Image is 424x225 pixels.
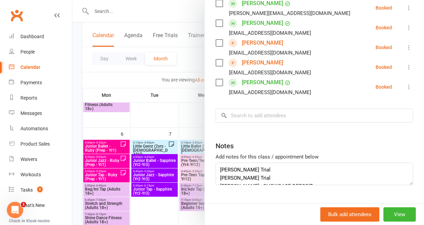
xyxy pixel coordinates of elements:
[229,29,311,37] div: [EMAIL_ADDRESS][DOMAIN_NAME]
[20,80,42,85] div: Payments
[9,167,72,182] a: Workouts
[20,126,48,131] div: Automations
[21,202,26,207] span: 1
[9,152,72,167] a: Waivers
[9,106,72,121] a: Messages
[9,182,72,198] a: Tasks 9
[242,77,283,88] a: [PERSON_NAME]
[20,64,40,70] div: Calendar
[20,172,41,177] div: Workouts
[376,25,392,30] div: Booked
[8,7,25,24] a: Clubworx
[20,141,50,147] div: Product Sales
[242,18,283,29] a: [PERSON_NAME]
[376,65,392,70] div: Booked
[37,186,43,192] span: 9
[9,90,72,106] a: Reports
[20,49,35,55] div: People
[20,187,33,193] div: Tasks
[242,57,283,68] a: [PERSON_NAME]
[7,202,23,218] iframe: Intercom live chat
[9,75,72,90] a: Payments
[376,45,392,50] div: Booked
[229,48,311,57] div: [EMAIL_ADDRESS][DOMAIN_NAME]
[320,207,379,222] button: Bulk add attendees
[376,5,392,10] div: Booked
[9,60,72,75] a: Calendar
[216,153,413,161] div: Add notes for this class / appointment below
[9,198,72,213] a: What's New
[20,202,45,208] div: What's New
[9,29,72,44] a: Dashboard
[9,136,72,152] a: Product Sales
[229,9,350,18] div: [PERSON_NAME][EMAIL_ADDRESS][DOMAIN_NAME]
[383,207,416,222] button: View
[20,95,37,101] div: Reports
[229,68,311,77] div: [EMAIL_ADDRESS][DOMAIN_NAME]
[9,44,72,60] a: People
[20,156,37,162] div: Waivers
[20,110,42,116] div: Messages
[242,37,283,48] a: [PERSON_NAME]
[229,88,311,97] div: [EMAIL_ADDRESS][DOMAIN_NAME]
[216,108,413,123] input: Search to add attendees
[20,34,44,39] div: Dashboard
[9,121,72,136] a: Automations
[216,141,234,151] div: Notes
[376,85,392,89] div: Booked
